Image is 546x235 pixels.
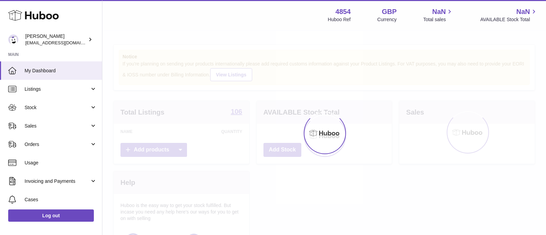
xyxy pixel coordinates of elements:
span: Usage [25,160,97,166]
div: [PERSON_NAME] [25,33,87,46]
span: Invoicing and Payments [25,178,90,185]
span: Listings [25,86,90,92]
a: NaN Total sales [423,7,454,23]
span: My Dashboard [25,68,97,74]
span: NaN [432,7,446,16]
div: Huboo Ref [328,16,351,23]
strong: 4854 [335,7,351,16]
span: [EMAIL_ADDRESS][DOMAIN_NAME] [25,40,100,45]
span: Sales [25,123,90,129]
img: internalAdmin-4854@internal.huboo.com [8,34,18,45]
a: NaN AVAILABLE Stock Total [480,7,538,23]
span: Total sales [423,16,454,23]
span: AVAILABLE Stock Total [480,16,538,23]
span: NaN [516,7,530,16]
a: Log out [8,209,94,222]
span: Orders [25,141,90,148]
div: Currency [377,16,397,23]
span: Stock [25,104,90,111]
strong: GBP [382,7,397,16]
span: Cases [25,196,97,203]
